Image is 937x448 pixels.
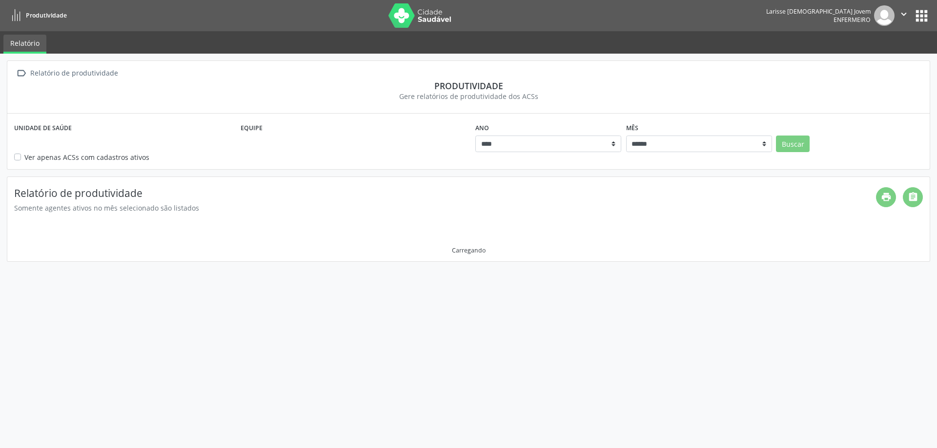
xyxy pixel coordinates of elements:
[874,5,895,26] img: img
[776,136,810,152] button: Buscar
[24,152,149,162] label: Ver apenas ACSs com cadastros ativos
[14,120,72,136] label: Unidade de saúde
[14,91,923,101] div: Gere relatórios de produtividade dos ACSs
[28,66,120,80] div: Relatório de produtividade
[3,35,46,54] a: Relatório
[26,11,67,19] span: Produtividade
[913,7,930,24] button: apps
[241,120,263,136] label: Equipe
[14,66,120,80] a:  Relatório de produtividade
[626,120,638,136] label: Mês
[14,203,876,213] div: Somente agentes ativos no mês selecionado são listados
[14,187,876,199] h4: Relatório de produtividade
[14,66,28,80] i: 
[7,7,67,23] a: Produtividade
[452,246,486,254] div: Carregando
[475,120,489,136] label: Ano
[766,7,871,16] div: Larisse [DEMOGRAPHIC_DATA] Jovem
[895,5,913,26] button: 
[898,9,909,19] i: 
[14,80,923,91] div: Produtividade
[834,16,871,24] span: Enfermeiro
